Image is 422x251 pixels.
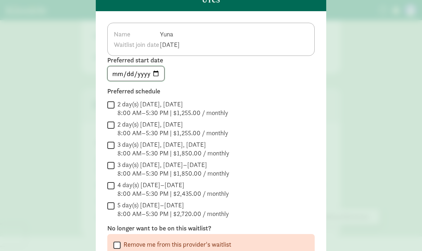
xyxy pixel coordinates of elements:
[117,140,229,149] div: 3 day(s) [DATE], [DATE], [DATE]
[117,181,229,189] div: 4 day(s) [DATE]–[DATE]
[117,120,228,129] div: 2 day(s) [DATE], [DATE]
[117,100,228,109] div: 2 day(s) [DATE], [DATE]
[160,39,184,50] td: [DATE]
[113,29,160,39] th: Name
[117,160,229,169] div: 3 day(s) [DATE], [DATE]–[DATE]
[107,224,315,233] label: No longer want to be on this waitlist?
[117,169,229,178] div: 8:00 AM–5:30 PM | $1,850.00 / monthly
[117,129,228,137] div: 8:00 AM–5:30 PM | $1,255.00 / monthly
[107,56,315,65] label: Preferred start date
[121,240,231,249] label: Remove me from this provider's waitlist
[117,201,229,210] div: 5 day(s) [DATE]–[DATE]
[117,149,229,158] div: 8:00 AM–5:30 PM | $1,850.00 / monthly
[113,39,160,50] th: Waitlist join date
[117,189,229,198] div: 8:00 AM–5:30 PM | $2,435.00 / monthly
[107,87,315,96] label: Preferred schedule
[117,210,229,218] div: 8:00 AM–5:30 PM | $2,720.00 / monthly
[117,109,228,117] div: 8:00 AM–5:30 PM | $1,255.00 / monthly
[160,29,184,39] td: Yuna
